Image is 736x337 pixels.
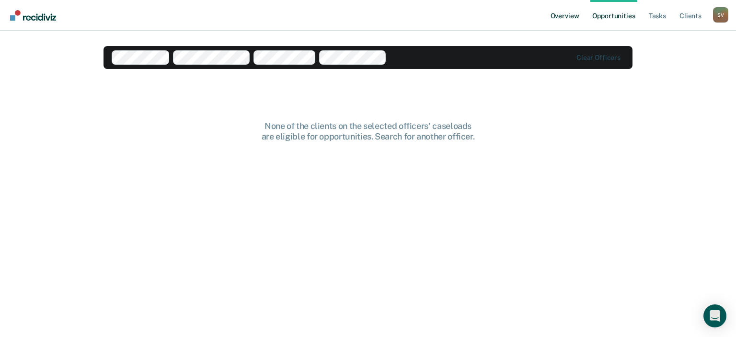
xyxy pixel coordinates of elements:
div: Clear officers [576,54,621,62]
button: Profile dropdown button [713,7,728,23]
div: S V [713,7,728,23]
img: Recidiviz [10,10,56,21]
div: Open Intercom Messenger [703,304,726,327]
div: None of the clients on the selected officers' caseloads are eligible for opportunities. Search fo... [215,121,521,141]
